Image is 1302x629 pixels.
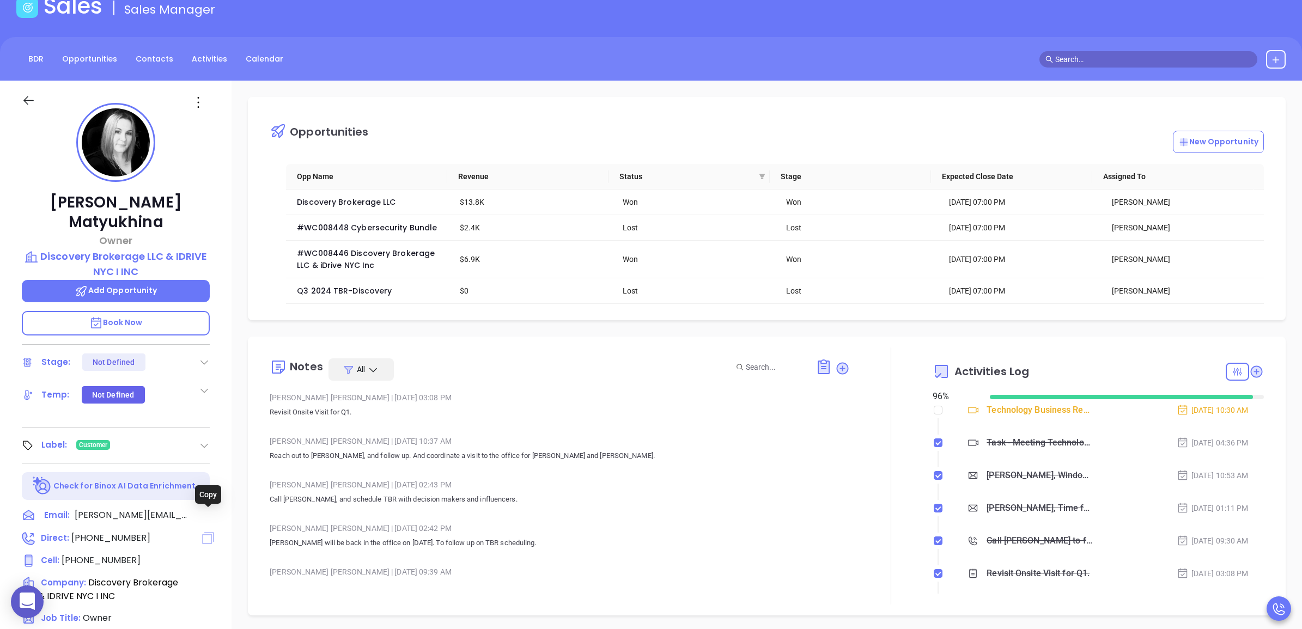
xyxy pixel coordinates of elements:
[239,50,290,68] a: Calendar
[75,285,157,296] span: Add Opportunity
[89,317,143,328] span: Book Now
[931,164,1092,190] th: Expected Close Date
[270,406,849,419] p: Revisit Onsite Visit for Q1.
[79,439,108,451] span: Customer
[290,361,323,372] div: Notes
[460,253,607,265] div: $6.9K
[623,285,770,297] div: Lost
[82,108,150,176] img: profile-user
[933,390,977,403] div: 96 %
[460,285,607,297] div: $0
[41,532,69,543] span: Direct :
[987,435,1092,451] div: Task - Meeting Technology Business Review Zoom with [PERSON_NAME]
[987,402,1092,418] div: Technology Business Review Zoom with [PERSON_NAME]
[297,222,437,233] a: #WC008448 Cybersecurity Bundle
[786,253,934,265] div: Won
[391,393,393,402] span: |
[286,164,447,190] th: Opp Name
[623,253,770,265] div: Won
[623,196,770,208] div: Won
[460,222,607,234] div: $2.4K
[41,387,70,403] div: Temp:
[954,366,1029,377] span: Activities Log
[391,567,393,576] span: |
[786,285,934,297] div: Lost
[949,253,1097,265] div: [DATE] 07:00 PM
[33,477,52,496] img: Ai-Enrich-DaqCidB-.svg
[129,50,180,68] a: Contacts
[270,520,849,536] div: [PERSON_NAME] [PERSON_NAME] [DATE] 02:42 PM
[93,353,135,371] div: Not Defined
[770,164,931,190] th: Stage
[1177,535,1249,547] div: [DATE] 09:30 AM
[391,480,393,489] span: |
[1112,196,1260,208] div: [PERSON_NAME]
[1055,53,1251,65] input: Search…
[391,524,393,533] span: |
[746,361,804,373] input: Search...
[1177,437,1249,449] div: [DATE] 04:36 PM
[786,196,934,208] div: Won
[22,50,50,68] a: BDR
[185,50,234,68] a: Activities
[357,364,365,375] span: All
[757,168,768,185] span: filter
[41,354,71,370] div: Stage:
[56,50,124,68] a: Opportunities
[71,532,150,544] span: [PHONE_NUMBER]
[297,248,437,271] a: #WC008446 Discovery Brokerage LLC & iDrive NYC Inc
[987,533,1092,549] div: Call [PERSON_NAME] to follow up - [PERSON_NAME]
[447,164,609,190] th: Revenue
[22,249,210,279] a: Discovery Brokerage LLC & IDRIVE NYC I INC
[1177,469,1249,481] div: [DATE] 10:53 AM
[987,467,1092,484] div: [PERSON_NAME], Windows 10 is going away. Here’s how it affects Discovery Brokerage LLC & IDRIVE N...
[391,437,393,445] span: |
[949,196,1097,208] div: [DATE] 07:00 PM
[297,197,396,207] a: Discovery Brokerage LLC
[22,233,210,248] p: Owner
[22,193,210,232] p: [PERSON_NAME] Matyukhina
[1112,285,1260,297] div: [PERSON_NAME]
[297,285,392,296] a: Q3 2024 TBR-Discovery
[83,612,112,624] span: Owner
[290,126,368,137] div: Opportunities
[1178,136,1259,148] p: New Opportunity
[1177,404,1249,416] div: [DATE] 10:30 AM
[460,196,607,208] div: $13.8K
[53,480,196,492] p: Check for Binox AI Data Enrichment
[270,536,849,549] p: [PERSON_NAME] will be back in the office on [DATE]. To follow up on TBR scheduling.
[987,500,1092,516] div: [PERSON_NAME], Time for Your DFS Compliance & Tech Review
[1092,164,1254,190] th: Assigned To
[623,222,770,234] div: Lost
[949,285,1097,297] div: [DATE] 07:00 PM
[41,612,81,624] span: Job Title:
[41,554,59,566] span: Cell :
[44,509,70,523] span: Email:
[786,222,934,234] div: Lost
[75,509,189,522] span: [PERSON_NAME][EMAIL_ADDRESS][DOMAIN_NAME]
[92,386,134,404] div: Not Defined
[1112,253,1260,265] div: [PERSON_NAME]
[759,173,765,180] span: filter
[619,170,755,182] span: Status
[41,437,68,453] div: Label:
[41,577,86,588] span: Company:
[1177,567,1249,579] div: [DATE] 03:08 PM
[124,1,215,18] span: Sales Manager
[270,477,849,493] div: [PERSON_NAME] [PERSON_NAME] [DATE] 02:43 PM
[1177,502,1249,514] div: [DATE] 01:11 PM
[22,576,178,602] span: Discovery Brokerage LLC & IDRIVE NYC I INC
[270,389,849,406] div: [PERSON_NAME] [PERSON_NAME] [DATE] 03:08 PM
[270,449,849,462] p: Reach out to [PERSON_NAME], and follow up. And coordinate a visit to the office for [PERSON_NAME]...
[270,433,849,449] div: [PERSON_NAME] [PERSON_NAME] [DATE] 10:37 AM
[195,485,221,504] div: Copy
[949,222,1097,234] div: [DATE] 07:00 PM
[270,493,849,506] p: Call [PERSON_NAME], and schedule TBR with decision makers and influencers.
[1045,56,1053,63] span: search
[270,564,849,580] div: [PERSON_NAME] [PERSON_NAME] [DATE] 09:39 AM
